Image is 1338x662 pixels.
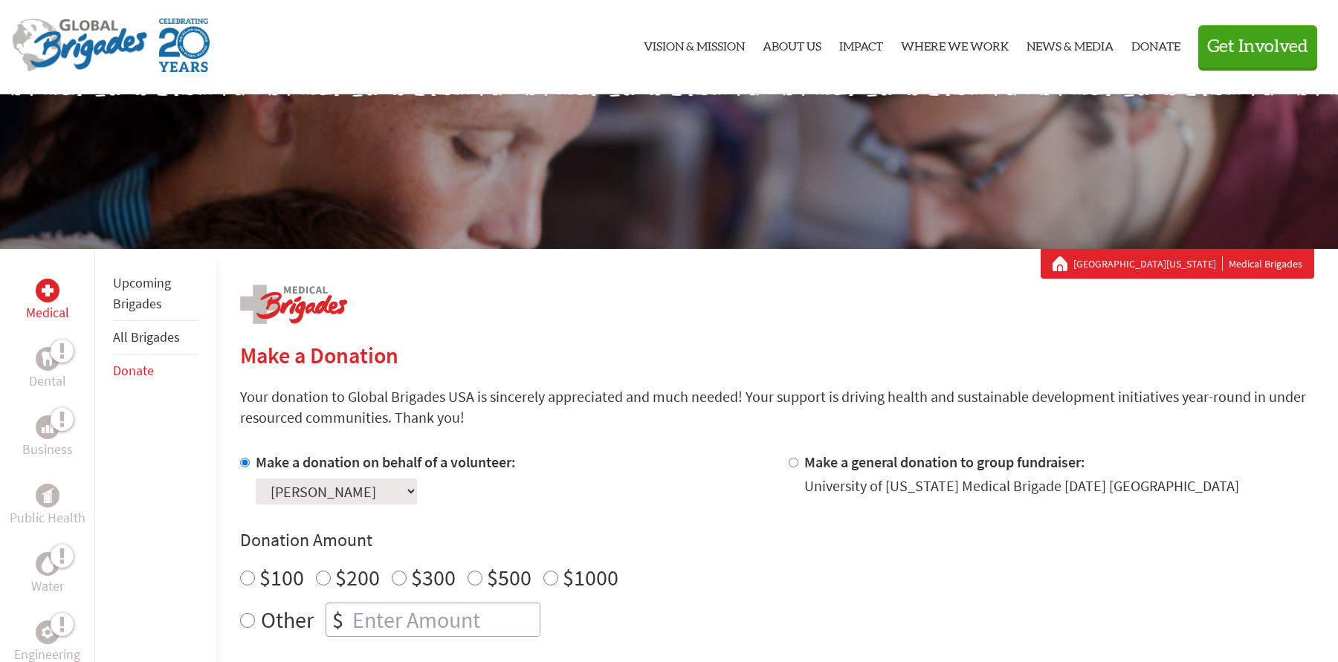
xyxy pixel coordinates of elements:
label: $200 [335,563,380,591]
input: Enter Amount [349,603,540,636]
a: Public HealthPublic Health [10,484,85,528]
img: Global Brigades Celebrating 20 Years [159,19,210,72]
p: Your donation to Global Brigades USA is sincerely appreciated and much needed! Your support is dr... [240,386,1314,428]
div: Business [36,415,59,439]
div: Water [36,552,59,576]
a: Donate [113,362,154,379]
div: Medical [36,279,59,302]
label: $500 [487,563,531,591]
h4: Donation Amount [240,528,1314,552]
label: $100 [259,563,304,591]
a: WaterWater [31,552,64,597]
a: BusinessBusiness [22,415,73,460]
p: Dental [29,371,66,392]
div: Dental [36,347,59,371]
a: All Brigades [113,328,180,345]
a: Where We Work [901,5,1009,82]
img: Business [42,421,54,433]
div: Public Health [36,484,59,507]
a: Upcoming Brigades [113,274,171,312]
li: Donate [113,354,198,387]
span: Get Involved [1207,38,1308,56]
p: Water [31,576,64,597]
label: Make a general donation to group fundraiser: [804,452,1085,471]
label: Make a donation on behalf of a volunteer: [256,452,516,471]
label: $1000 [563,563,618,591]
img: Public Health [42,488,54,503]
h2: Make a Donation [240,342,1314,369]
div: Medical Brigades [1053,256,1302,271]
img: Dental [42,351,54,366]
a: MedicalMedical [26,279,69,323]
li: All Brigades [113,321,198,354]
img: Medical [42,285,54,296]
a: [GEOGRAPHIC_DATA][US_STATE] [1073,256,1223,271]
a: Impact [839,5,883,82]
img: logo-medical.png [240,285,347,324]
div: Engineering [36,620,59,644]
label: Other [261,603,314,637]
img: Engineering [42,626,54,638]
a: About Us [763,5,821,82]
a: Vision & Mission [644,5,745,82]
div: University of [US_STATE] Medical Brigade [DATE] [GEOGRAPHIC_DATA] [804,476,1239,496]
div: $ [326,603,349,636]
a: DentalDental [29,347,66,392]
li: Upcoming Brigades [113,267,198,321]
a: News & Media [1027,5,1114,82]
img: Water [42,555,54,572]
p: Business [22,439,73,460]
a: Donate [1131,5,1180,82]
button: Get Involved [1198,25,1317,68]
p: Medical [26,302,69,323]
p: Public Health [10,507,85,528]
img: Global Brigades Logo [12,19,147,72]
label: $300 [411,563,456,591]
